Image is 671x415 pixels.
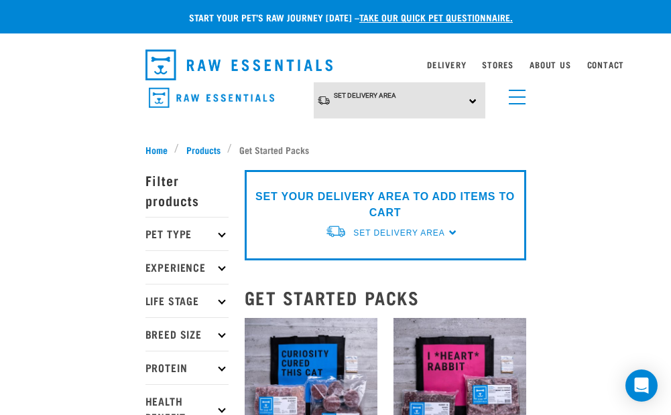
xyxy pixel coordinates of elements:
h2: Get Started Packs [245,287,526,308]
p: SET YOUR DELIVERY AREA TO ADD ITEMS TO CART [255,189,516,221]
p: Protein [145,351,229,384]
span: Set Delivery Area [353,228,444,238]
a: Products [179,143,227,157]
nav: breadcrumbs [145,143,526,157]
p: Pet Type [145,217,229,250]
img: van-moving.png [325,224,347,238]
a: take our quick pet questionnaire. [359,15,513,19]
div: Open Intercom Messenger [625,369,658,402]
a: Contact [587,62,625,67]
p: Breed Size [145,317,229,351]
span: Home [145,143,168,157]
span: Products [186,143,221,157]
img: Raw Essentials Logo [145,50,333,80]
a: Delivery [427,62,466,67]
img: van-moving.png [317,95,330,106]
p: Life Stage [145,284,229,317]
a: Stores [482,62,513,67]
p: Experience [145,250,229,284]
span: Set Delivery Area [334,92,396,99]
nav: dropdown navigation [135,44,537,86]
a: menu [502,82,526,106]
img: Raw Essentials Logo [149,88,274,108]
p: Filter products [145,163,229,217]
a: Home [145,143,175,157]
a: About Us [530,62,570,67]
